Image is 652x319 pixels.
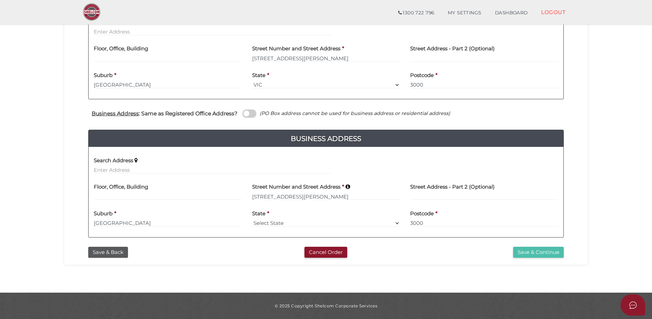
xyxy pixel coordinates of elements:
h4: Postcode [410,211,434,217]
h4: Suburb [94,73,113,78]
h4: Search Address [94,20,133,25]
a: LOGOUT [534,5,572,19]
h4: Street Address - Part 2 (Optional) [410,46,495,52]
input: Enter Address [252,193,400,200]
h4: Floor, Office, Building [94,184,148,190]
button: Open asap [621,294,645,316]
input: Postcode must be exactly 4 digits [410,81,558,89]
input: Enter Address [252,54,400,62]
h4: Street Number and Street Address [252,184,340,190]
h4: State [252,73,265,78]
i: (PO Box address cannot be used for business address or residential address) [260,110,450,116]
a: 1300 722 796 [391,6,441,20]
h4: : Same as Registered Office Address? [92,111,237,116]
button: Save & Continue [513,247,564,258]
i: Keep typing in your address(including suburb) until it appears [134,158,138,163]
h4: Business Address [89,133,563,144]
button: Save & Back [88,247,128,258]
input: Enter Address [94,28,331,36]
a: MY SETTINGS [441,6,488,20]
a: DASHBOARD [488,6,535,20]
h4: State [252,211,265,217]
i: Keep typing in your address(including suburb) until it appears [345,184,350,190]
u: Business Address [92,110,139,117]
button: Cancel Order [304,247,347,258]
h4: Floor, Office, Building [94,46,148,52]
h4: Street Address - Part 2 (Optional) [410,184,495,190]
h4: Suburb [94,211,113,217]
input: Postcode must be exactly 4 digits [410,219,558,227]
h4: Search Address [94,158,133,164]
h4: Street Number and Street Address [252,46,340,52]
input: Enter Address [94,166,331,174]
h4: Postcode [410,73,434,78]
div: © 2025 Copyright Shelcom Corporate Services [69,303,583,309]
